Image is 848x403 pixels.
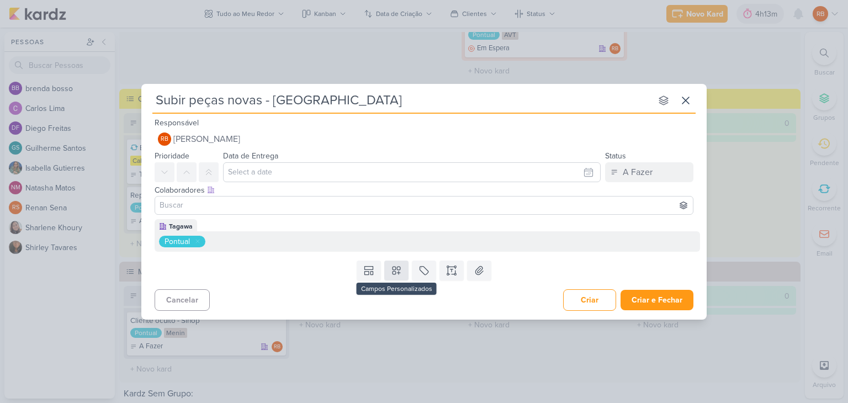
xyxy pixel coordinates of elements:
input: Select a date [223,162,601,182]
button: Criar [563,289,616,311]
input: Buscar [157,199,691,212]
span: [PERSON_NAME] [173,132,240,146]
div: Tagawa [169,221,193,231]
label: Status [605,151,626,161]
button: Criar e Fechar [621,290,693,310]
div: A Fazer [623,166,653,179]
div: Pontual [165,236,190,247]
input: Kard Sem Título [152,91,651,110]
button: A Fazer [605,162,693,182]
label: Prioridade [155,151,189,161]
label: Data de Entrega [223,151,278,161]
button: Cancelar [155,289,210,311]
div: Colaboradores [155,184,693,196]
div: Rogerio Bispo [158,132,171,146]
label: Responsável [155,118,199,128]
button: RB [PERSON_NAME] [155,129,693,149]
p: RB [161,136,168,142]
div: Campos Personalizados [357,283,437,295]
